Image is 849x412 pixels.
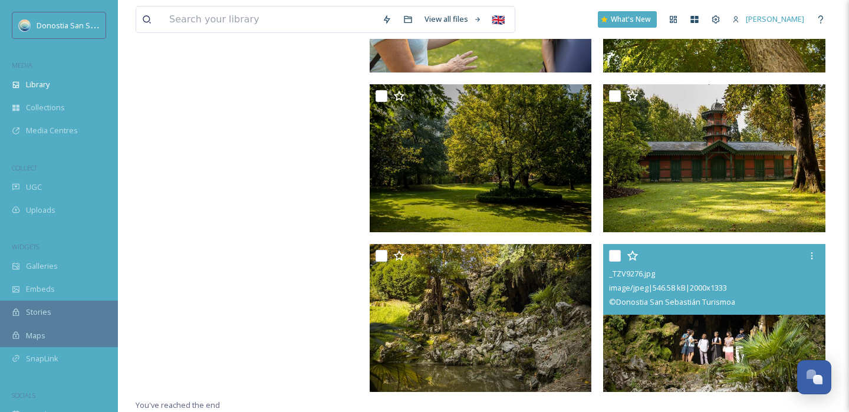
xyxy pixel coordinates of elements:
a: What's New [598,11,657,28]
span: Embeds [26,284,55,295]
a: View all files [419,8,488,31]
span: SnapLink [26,353,58,364]
span: Collections [26,102,65,113]
span: Uploads [26,205,55,216]
span: SOCIALS [12,391,35,400]
img: _TZV9276.jpg [603,244,825,393]
a: [PERSON_NAME] [726,8,810,31]
img: _TZV9354.jpg [603,84,825,232]
span: Media Centres [26,125,78,136]
img: _TZV9270.jpg [370,244,592,393]
span: MEDIA [12,61,32,70]
span: Library [26,79,50,90]
span: Galleries [26,261,58,272]
button: Open Chat [797,360,831,394]
input: Search your library [163,6,376,32]
span: Maps [26,330,45,341]
div: 🇬🇧 [488,9,509,30]
span: _TZV9276.jpg [609,268,655,279]
span: You've reached the end [136,400,220,410]
img: _TZV9364.jpg [370,84,592,232]
span: Stories [26,306,51,318]
span: image/jpeg | 546.58 kB | 2000 x 1333 [609,282,727,293]
span: © Donostia San Sebastián Turismoa [609,296,735,307]
img: images.jpeg [19,19,31,31]
span: WIDGETS [12,242,39,251]
span: [PERSON_NAME] [746,14,804,24]
span: COLLECT [12,163,37,172]
span: UGC [26,182,42,193]
span: Donostia San Sebastián Turismoa [37,19,156,31]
